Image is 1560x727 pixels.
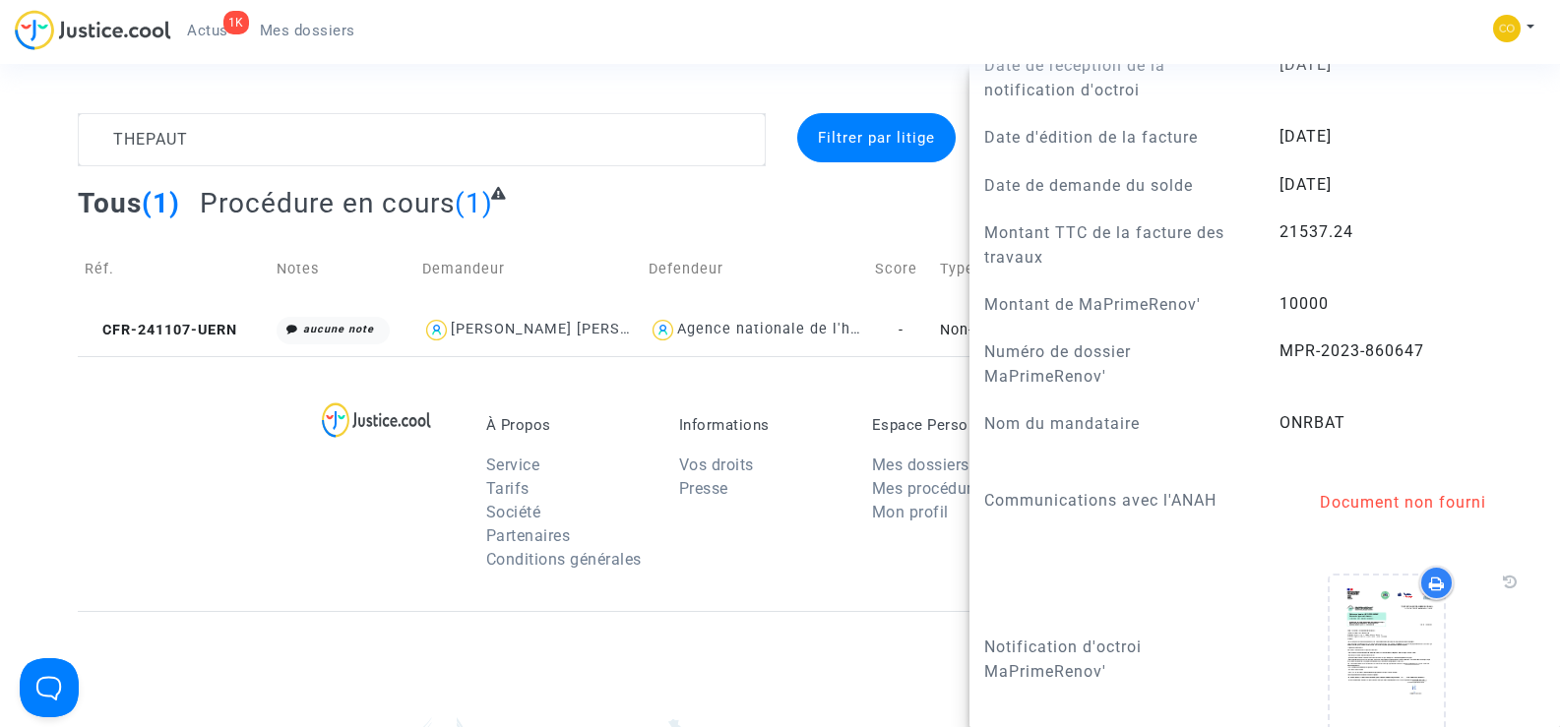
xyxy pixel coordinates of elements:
[679,416,842,434] p: Informations
[872,455,969,474] a: Mes dossiers
[818,129,935,147] span: Filtrer par litige
[1279,175,1332,194] span: [DATE]
[486,550,642,569] a: Conditions générales
[142,187,180,219] span: (1)
[984,339,1250,389] p: Numéro de dossier MaPrimeRenov'
[244,16,371,45] a: Mes dossiers
[984,53,1250,102] p: Date de réception de la notification d'octroi
[984,292,1250,317] p: Montant de MaPrimeRenov'
[677,321,894,337] div: Agence nationale de l'habitat
[1279,341,1424,360] span: MPR-2023-860647
[1493,15,1521,42] img: 84a266a8493598cb3cce1313e02c3431
[679,455,754,474] a: Vos droits
[872,503,949,521] a: Mon profil
[649,316,677,344] img: icon-user.svg
[984,635,1250,684] p: Notification d'octroi MaPrimeRenov'
[984,488,1250,513] p: Communications avec l'ANAH
[984,173,1250,198] p: Date de demande du solde
[1279,55,1332,74] span: [DATE]
[455,187,493,219] span: (1)
[984,411,1250,436] p: Nom du mandataire
[1279,127,1332,146] span: [DATE]
[984,125,1250,150] p: Date d'édition de la facture
[486,503,541,521] a: Société
[223,11,249,34] div: 1K
[486,416,650,434] p: À Propos
[872,479,989,498] a: Mes procédures
[486,455,540,474] a: Service
[171,16,244,45] a: 1KActus
[872,416,1035,434] p: Espace Personnel
[1279,491,1526,515] div: Document non fourni
[78,234,269,304] td: Réf.
[642,234,868,304] td: Defendeur
[187,22,228,39] span: Actus
[933,234,1159,304] td: Type de dossier
[679,479,728,498] a: Presse
[984,220,1250,270] p: Montant TTC de la facture des travaux
[85,322,237,338] span: CFR-241107-UERN
[486,479,530,498] a: Tarifs
[899,322,904,338] span: -
[933,304,1159,356] td: Non-paiement de MaPrimeRenov' par l'ANAH (mandataire)
[20,658,79,717] iframe: Help Scout Beacon - Open
[78,187,142,219] span: Tous
[1279,294,1329,313] span: 10000
[1279,222,1353,241] span: 21537.24
[422,316,451,344] img: icon-user.svg
[415,234,642,304] td: Demandeur
[200,187,455,219] span: Procédure en cours
[868,234,933,304] td: Score
[1279,413,1345,432] span: ONRBAT
[486,526,571,545] a: Partenaires
[303,323,374,335] i: aucune note
[260,22,355,39] span: Mes dossiers
[322,402,431,438] img: logo-lg.svg
[15,10,171,50] img: jc-logo.svg
[451,321,698,337] div: [PERSON_NAME] [PERSON_NAME]
[270,234,416,304] td: Notes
